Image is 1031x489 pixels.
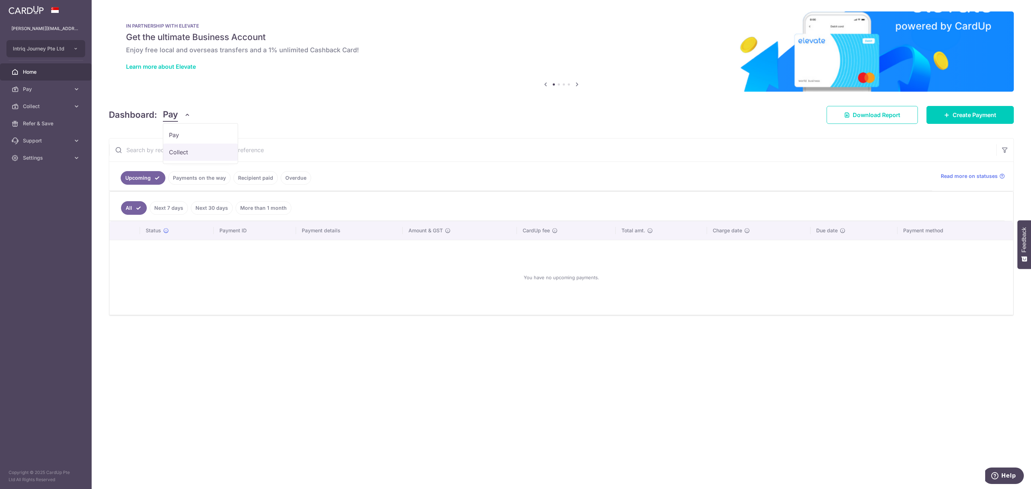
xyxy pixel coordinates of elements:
[11,25,80,32] p: [PERSON_NAME][EMAIL_ADDRESS][DOMAIN_NAME]
[163,108,190,122] button: Pay
[9,6,44,14] img: CardUp
[121,171,165,185] a: Upcoming
[1017,220,1031,269] button: Feedback - Show survey
[985,468,1024,485] iframe: Opens a widget where you can find more information
[168,171,231,185] a: Payments on the way
[150,201,188,215] a: Next 7 days
[23,120,70,127] span: Refer & Save
[23,68,70,76] span: Home
[1021,227,1027,252] span: Feedback
[169,131,232,139] span: Pay
[853,111,900,119] span: Download Report
[109,139,996,161] input: Search by recipient name, payment id or reference
[296,221,403,240] th: Payment details
[6,40,85,57] button: Intriq Journey Pte Ltd
[191,201,233,215] a: Next 30 days
[897,221,1013,240] th: Payment method
[163,126,238,144] a: Pay
[941,173,998,180] span: Read more on statuses
[126,32,997,43] h5: Get the ultimate Business Account
[146,227,161,234] span: Status
[118,246,1005,309] div: You have no upcoming payments.
[109,108,157,121] h4: Dashboard:
[126,46,997,54] h6: Enjoy free local and overseas transfers and a 1% unlimited Cashback Card!
[408,227,443,234] span: Amount & GST
[621,227,645,234] span: Total amt.
[713,227,742,234] span: Charge date
[163,108,178,122] span: Pay
[121,201,147,215] a: All
[827,106,918,124] a: Download Report
[163,123,238,164] ul: Pay
[126,63,196,70] a: Learn more about Elevate
[236,201,291,215] a: More than 1 month
[233,171,278,185] a: Recipient paid
[953,111,996,119] span: Create Payment
[126,23,997,29] p: IN PARTNERSHIP WITH ELEVATE
[23,103,70,110] span: Collect
[214,221,296,240] th: Payment ID
[941,173,1005,180] a: Read more on statuses
[926,106,1014,124] a: Create Payment
[163,144,238,161] a: Collect
[281,171,311,185] a: Overdue
[23,86,70,93] span: Pay
[23,137,70,144] span: Support
[523,227,550,234] span: CardUp fee
[816,227,838,234] span: Due date
[13,45,66,52] span: Intriq Journey Pte Ltd
[109,11,1014,92] img: Renovation banner
[23,154,70,161] span: Settings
